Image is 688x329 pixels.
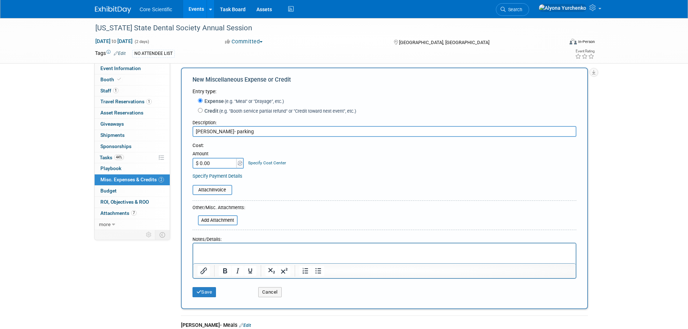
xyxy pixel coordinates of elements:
[399,40,489,45] span: [GEOGRAPHIC_DATA], [GEOGRAPHIC_DATA]
[114,51,126,56] a: Edit
[95,86,170,96] a: Staff1
[192,287,216,297] button: Save
[278,266,290,276] button: Superscript
[258,287,282,297] button: Cancel
[100,77,122,82] span: Booth
[312,266,324,276] button: Bullet list
[192,76,576,88] div: New Miscellaneous Expense or Credit
[578,39,595,44] div: In-Person
[95,141,170,152] a: Sponsorships
[95,38,133,44] span: [DATE] [DATE]
[100,199,149,205] span: ROI, Objectives & ROO
[193,243,576,263] iframe: Rich Text Area
[192,233,576,243] div: Notes/Details:
[192,142,576,149] div: Cost:
[95,130,170,141] a: Shipments
[131,210,137,216] span: 7
[100,110,143,116] span: Asset Reservations
[93,22,553,35] div: [US_STATE] State Dental Society Annual Session
[248,160,286,165] a: Specify Cost Center
[100,65,141,71] span: Event Information
[95,63,170,74] a: Event Information
[218,108,356,114] span: (e.g. "Booth service partial refund" or "Credit toward next event", etc.)
[570,39,577,44] img: Format-Inperson.png
[100,210,137,216] span: Attachments
[538,4,587,12] img: Alyona Yurchenko
[95,49,126,58] td: Tags
[95,96,170,107] a: Travel Reservations1
[299,266,312,276] button: Numbered list
[100,188,117,194] span: Budget
[117,77,121,81] i: Booth reservation complete
[224,99,284,104] span: (e.g. "Meal" or "Drayage", etc.)
[239,323,251,328] a: Edit
[143,230,155,239] td: Personalize Event Tab Strip
[159,177,164,182] span: 2
[192,204,245,213] div: Other/Misc. Attachments:
[265,266,278,276] button: Subscript
[198,266,210,276] button: Insert/edit link
[114,155,124,160] span: 44%
[95,197,170,208] a: ROI, Objectives & ROO
[575,49,594,53] div: Event Rating
[521,38,595,48] div: Event Format
[95,6,131,13] img: ExhibitDay
[113,88,118,93] span: 1
[146,99,152,104] span: 1
[203,98,284,105] label: Expense
[232,266,244,276] button: Italic
[203,107,356,114] label: Credit
[95,108,170,118] a: Asset Reservations
[95,74,170,85] a: Booth
[100,132,125,138] span: Shipments
[99,221,111,227] span: more
[100,143,131,149] span: Sponsorships
[192,88,576,95] div: Entry type:
[100,88,118,94] span: Staff
[95,163,170,174] a: Playbook
[496,3,529,16] a: Search
[95,152,170,163] a: Tasks44%
[95,174,170,185] a: Misc. Expenses & Credits2
[100,165,121,171] span: Playbook
[192,116,576,126] div: Description:
[192,173,242,179] a: Specify Payment Details
[132,50,175,57] div: NO ATTENDEE LIST
[219,266,231,276] button: Bold
[100,99,152,104] span: Travel Reservations
[95,186,170,196] a: Budget
[111,38,117,44] span: to
[100,155,124,160] span: Tasks
[100,121,124,127] span: Giveaways
[155,230,170,239] td: Toggle Event Tabs
[244,266,256,276] button: Underline
[95,208,170,219] a: Attachments7
[95,219,170,230] a: more
[95,119,170,130] a: Giveaways
[222,38,265,46] button: Committed
[134,39,149,44] span: (2 days)
[506,7,522,12] span: Search
[100,177,164,182] span: Misc. Expenses & Credits
[192,151,245,158] div: Amount
[140,7,172,12] span: Core Scientific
